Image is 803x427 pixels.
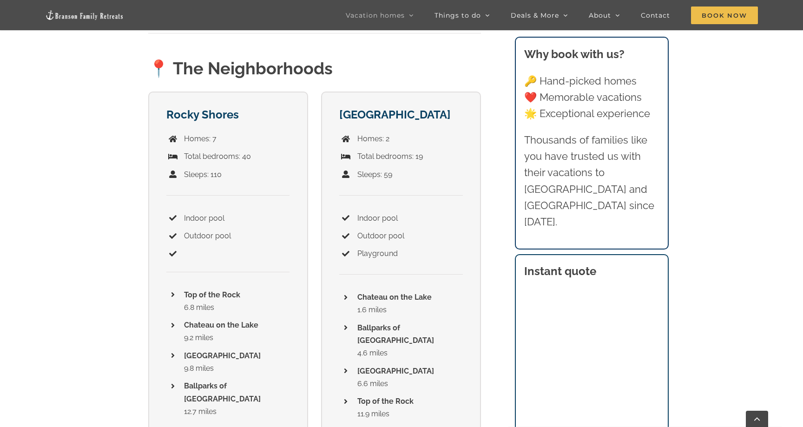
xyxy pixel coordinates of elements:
[184,319,290,344] p: 9.2 miles
[357,395,463,420] p: 11.9 miles
[184,168,290,181] p: Sleeps: 110
[184,321,258,329] strong: Chateau on the Lake
[524,264,596,278] strong: Instant quote
[184,381,261,403] strong: Ballparks of [GEOGRAPHIC_DATA]
[357,132,463,145] p: Homes: 2
[511,12,559,19] span: Deals & More
[184,230,290,242] p: Outdoor pool
[357,365,463,390] p: 6.6 miles
[357,397,414,406] strong: Top of the Rock
[184,289,290,314] p: 6.8 miles
[357,293,432,302] strong: Chateau on the Lake
[524,73,660,122] p: 🔑 Hand-picked homes ❤️ Memorable vacations 🌟 Exceptional experience
[589,12,611,19] span: About
[434,12,481,19] span: Things to do
[184,349,290,374] p: 9.8 miles
[357,322,463,360] p: 4.6 miles
[184,150,290,163] p: Total bedrooms: 40
[184,212,290,224] p: Indoor pool
[184,380,290,418] p: 12.7 miles
[524,132,660,230] p: Thousands of families like you have trusted us with their vacations to [GEOGRAPHIC_DATA] and [GEO...
[357,291,463,316] p: 1.6 miles
[357,367,434,375] strong: [GEOGRAPHIC_DATA]
[184,132,290,145] p: Homes: 7
[357,150,463,163] p: Total bedrooms: 19
[346,12,405,19] span: Vacation homes
[641,12,670,19] span: Contact
[357,247,463,260] p: Playground
[691,7,758,24] span: Book Now
[357,212,463,224] p: Indoor pool
[357,230,463,242] p: Outdoor pool
[166,108,239,121] a: Rocky Shores
[339,108,451,121] a: [GEOGRAPHIC_DATA]
[184,290,240,299] strong: Top of the Rock
[524,46,660,63] h3: Why book with us?
[357,168,463,181] p: Sleeps: 59
[357,323,434,345] strong: Ballparks of [GEOGRAPHIC_DATA]
[45,10,124,20] img: Branson Family Retreats Logo
[148,59,333,78] strong: 📍 The Neighborhoods
[184,351,261,360] strong: [GEOGRAPHIC_DATA]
